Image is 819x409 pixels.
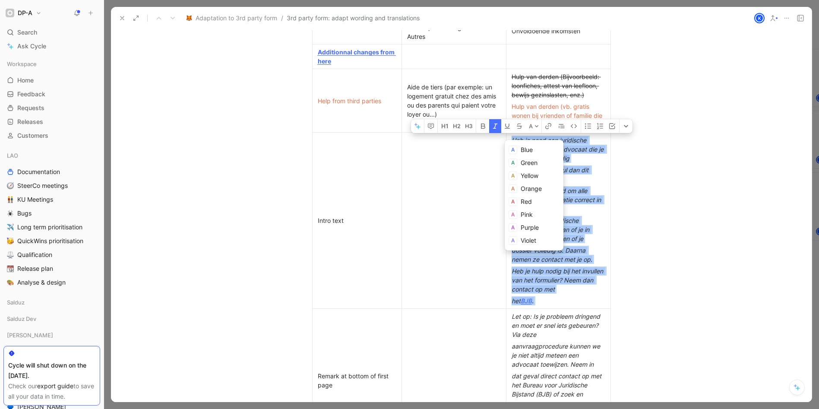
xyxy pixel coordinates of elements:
[521,198,532,205] span: Red
[521,237,536,244] span: Violet
[521,172,538,179] span: Yellow
[521,159,538,166] span: Green
[521,211,533,218] span: Pink
[521,185,542,192] span: Orange
[521,224,539,231] span: Purple
[521,146,533,153] span: Blue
